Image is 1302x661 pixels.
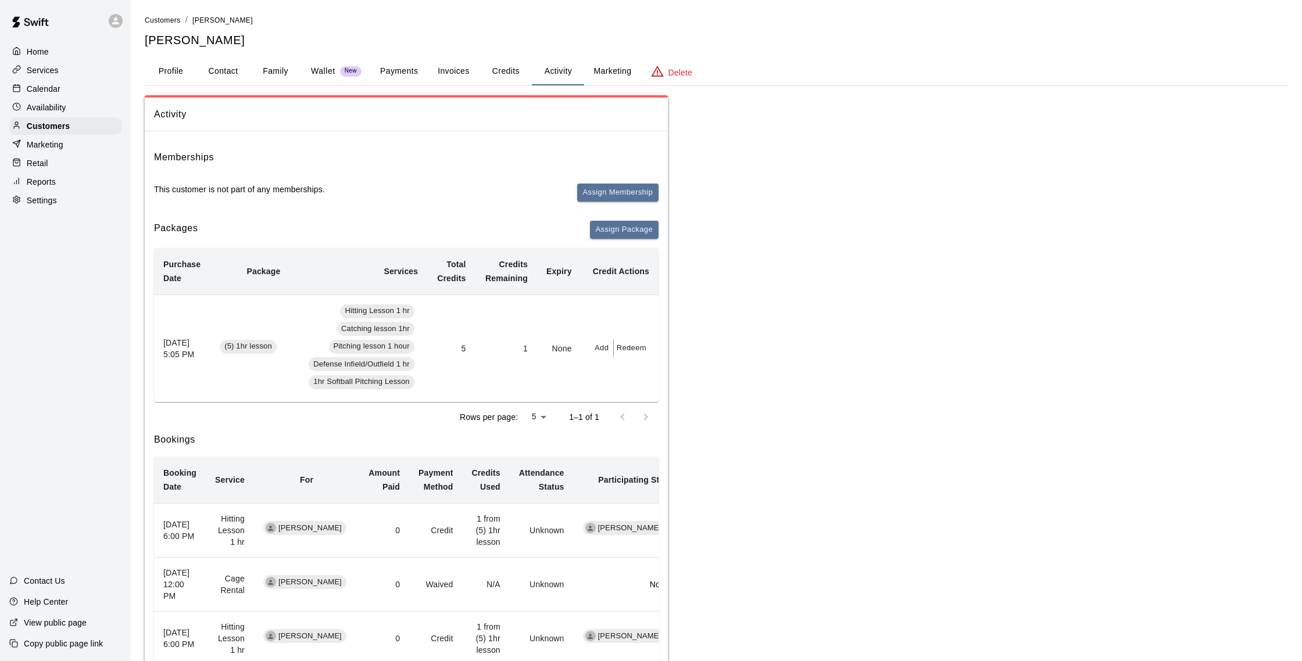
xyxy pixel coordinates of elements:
[27,157,48,169] p: Retail
[523,408,550,425] div: 5
[300,475,313,484] b: For
[585,631,596,641] div: Eddy Milian
[519,468,564,491] b: Attendance Status
[154,248,659,403] table: simple table
[145,58,1288,85] div: basic tabs example
[9,43,121,60] a: Home
[340,306,414,317] span: Hitting Lesson 1 hr
[532,58,584,85] button: Activity
[145,15,181,24] a: Customers
[249,58,302,85] button: Family
[27,176,56,188] p: Reports
[583,579,670,590] p: None
[274,631,346,642] span: [PERSON_NAME]
[24,638,103,649] p: Copy public page link
[215,475,245,484] b: Service
[154,294,210,402] th: [DATE] 5:05 PM
[197,58,249,85] button: Contact
[593,267,649,276] b: Credit Actions
[371,58,427,85] button: Payments
[24,575,65,587] p: Contact Us
[220,341,277,352] span: (5) 1hr lesson
[329,341,414,352] span: Pitching lesson 1 hour
[369,468,400,491] b: Amount Paid
[27,102,66,113] p: Availability
[668,67,692,78] p: Delete
[246,267,280,276] b: Package
[485,260,528,283] b: Credits Remaining
[590,221,659,239] button: Assign Package
[154,184,325,195] p: This customer is not part of any memberships.
[9,173,121,191] a: Reports
[274,523,346,534] span: [PERSON_NAME]
[591,339,614,357] button: Add
[266,523,276,533] div: arden goldfeder
[9,62,121,79] a: Services
[337,324,414,335] span: Catching lesson 1hr
[27,83,60,95] p: Calendar
[163,468,196,491] b: Booking Date
[409,557,462,611] td: Waived
[583,629,666,643] div: [PERSON_NAME]
[463,557,510,611] td: N/A
[475,294,537,402] td: 1
[472,468,500,491] b: Credits Used
[274,577,346,588] span: [PERSON_NAME]
[9,117,121,135] a: Customers
[9,192,121,209] a: Settings
[24,617,87,628] p: View public page
[409,503,462,557] td: Credit
[9,99,121,116] a: Availability
[593,523,666,534] span: [PERSON_NAME]
[220,343,280,352] a: (5) 1hr lesson
[583,521,666,535] div: [PERSON_NAME]
[27,46,49,58] p: Home
[206,503,254,557] td: Hitting Lesson 1 hr
[546,267,572,276] b: Expiry
[598,475,670,484] b: Participating Staff
[359,503,409,557] td: 0
[311,65,335,77] p: Wallet
[27,120,70,132] p: Customers
[480,58,532,85] button: Credits
[266,631,276,641] div: arden goldfeder
[460,411,518,423] p: Rows per page:
[577,184,659,202] button: Assign Membership
[145,16,181,24] span: Customers
[593,631,666,642] span: [PERSON_NAME]
[309,359,414,370] span: Defense Infield/Outfield 1 hr
[27,139,63,150] p: Marketing
[266,577,276,587] div: Emily Francisco
[569,411,599,423] p: 1–1 of 1
[9,136,121,153] a: Marketing
[154,150,214,165] h6: Memberships
[340,67,362,75] span: New
[510,503,574,557] td: Unknown
[206,557,254,611] td: Cage Rental
[145,33,1288,48] h5: [PERSON_NAME]
[537,294,581,402] td: None
[614,339,649,357] button: Redeem
[9,155,121,172] a: Retail
[154,557,206,611] th: [DATE] 12:00 PM
[192,16,253,24] span: [PERSON_NAME]
[185,14,188,26] li: /
[154,432,659,447] h6: Bookings
[163,260,201,283] b: Purchase Date
[585,523,596,533] div: Eddy Milian
[154,107,659,122] span: Activity
[27,195,57,206] p: Settings
[359,557,409,611] td: 0
[584,58,641,85] button: Marketing
[9,80,121,98] a: Calendar
[384,267,418,276] b: Services
[309,376,414,387] span: 1hr Softball Pitching Lesson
